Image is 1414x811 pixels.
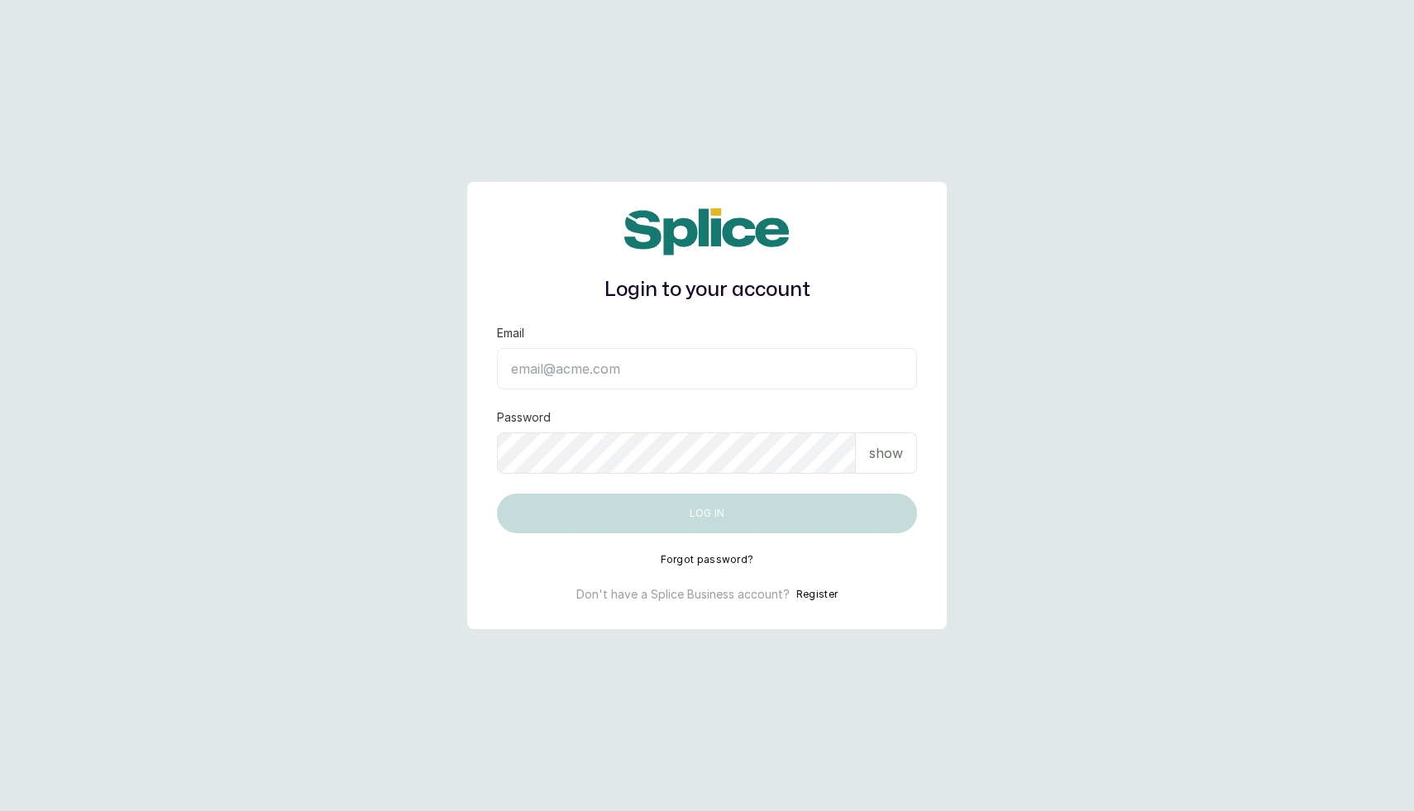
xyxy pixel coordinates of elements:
p: show [869,443,903,463]
p: Don't have a Splice Business account? [576,586,790,603]
h1: Login to your account [497,275,917,305]
button: Log in [497,494,917,533]
button: Register [796,586,838,603]
input: email@acme.com [497,348,917,389]
label: Password [497,409,551,426]
label: Email [497,325,524,341]
button: Forgot password? [661,553,754,566]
